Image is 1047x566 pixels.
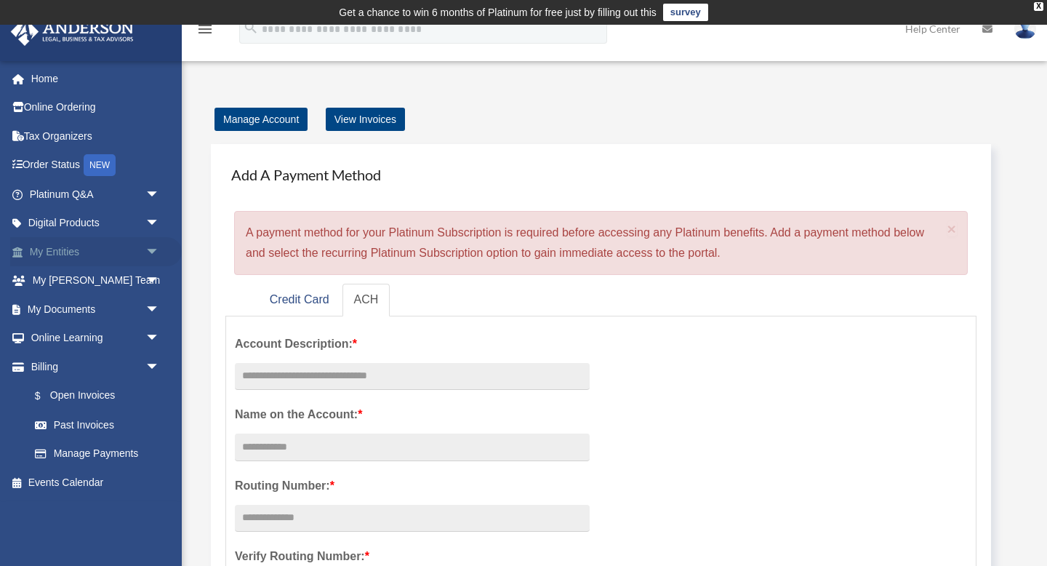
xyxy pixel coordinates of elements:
[947,220,957,237] span: ×
[43,387,50,405] span: $
[145,180,174,210] span: arrow_drop_down
[10,295,182,324] a: My Documentsarrow_drop_down
[10,121,182,151] a: Tax Organizers
[10,93,182,122] a: Online Ordering
[20,410,182,439] a: Past Invoices
[1034,2,1043,11] div: close
[145,295,174,324] span: arrow_drop_down
[84,154,116,176] div: NEW
[947,221,957,236] button: Close
[326,108,405,131] a: View Invoices
[20,439,174,469] a: Manage Payments
[10,266,182,295] a: My [PERSON_NAME] Teamarrow_drop_down
[10,324,182,353] a: Online Learningarrow_drop_down
[20,381,182,411] a: $Open Invoices
[145,352,174,382] span: arrow_drop_down
[235,476,590,496] label: Routing Number:
[258,284,341,316] a: Credit Card
[663,4,708,21] a: survey
[339,4,657,21] div: Get a chance to win 6 months of Platinum for free just by filling out this
[145,237,174,267] span: arrow_drop_down
[235,404,590,425] label: Name on the Account:
[10,352,182,381] a: Billingarrow_drop_down
[10,180,182,209] a: Platinum Q&Aarrow_drop_down
[10,237,182,266] a: My Entitiesarrow_drop_down
[214,108,308,131] a: Manage Account
[196,20,214,38] i: menu
[145,266,174,296] span: arrow_drop_down
[243,20,259,36] i: search
[145,324,174,354] span: arrow_drop_down
[196,25,214,38] a: menu
[10,209,182,238] a: Digital Productsarrow_drop_down
[7,17,138,46] img: Anderson Advisors Platinum Portal
[235,334,590,354] label: Account Description:
[10,64,182,93] a: Home
[10,468,182,497] a: Events Calendar
[234,211,968,275] div: A payment method for your Platinum Subscription is required before accessing any Platinum benefit...
[342,284,390,316] a: ACH
[1014,18,1036,39] img: User Pic
[10,151,182,180] a: Order StatusNEW
[225,159,976,191] h4: Add A Payment Method
[145,209,174,239] span: arrow_drop_down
